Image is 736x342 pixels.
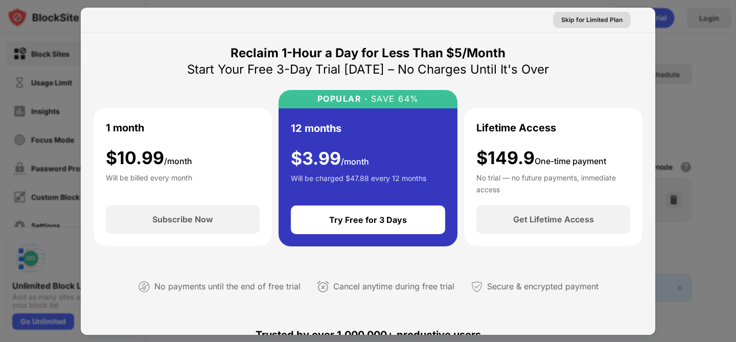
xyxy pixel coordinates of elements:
div: POPULAR · [317,94,368,104]
div: Will be charged $47.88 every 12 months [291,173,426,193]
div: Will be billed every month [106,172,192,193]
div: Reclaim 1-Hour a Day for Less Than $5/Month [231,45,505,61]
div: 12 months [291,121,341,136]
span: One-time payment [535,156,606,166]
div: Cancel anytime during free trial [333,279,454,294]
div: Secure & encrypted payment [487,279,599,294]
div: 1 month [106,120,144,135]
div: Get Lifetime Access [513,214,594,224]
div: SAVE 64% [367,94,419,104]
span: /month [164,156,192,166]
div: Lifetime Access [476,120,556,135]
div: No payments until the end of free trial [154,279,301,294]
img: not-paying [138,281,150,293]
div: $ 3.99 [291,148,369,169]
img: cancel-anytime [317,281,329,293]
div: $149.9 [476,148,606,169]
div: Subscribe Now [152,214,213,224]
span: /month [341,156,369,167]
img: secured-payment [471,281,483,293]
div: No trial — no future payments, immediate access [476,172,630,193]
div: $ 10.99 [106,148,192,169]
div: Start Your Free 3-Day Trial [DATE] – No Charges Until It's Over [187,61,549,78]
div: Skip for Limited Plan [561,15,623,25]
div: Try Free for 3 Days [329,215,407,225]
